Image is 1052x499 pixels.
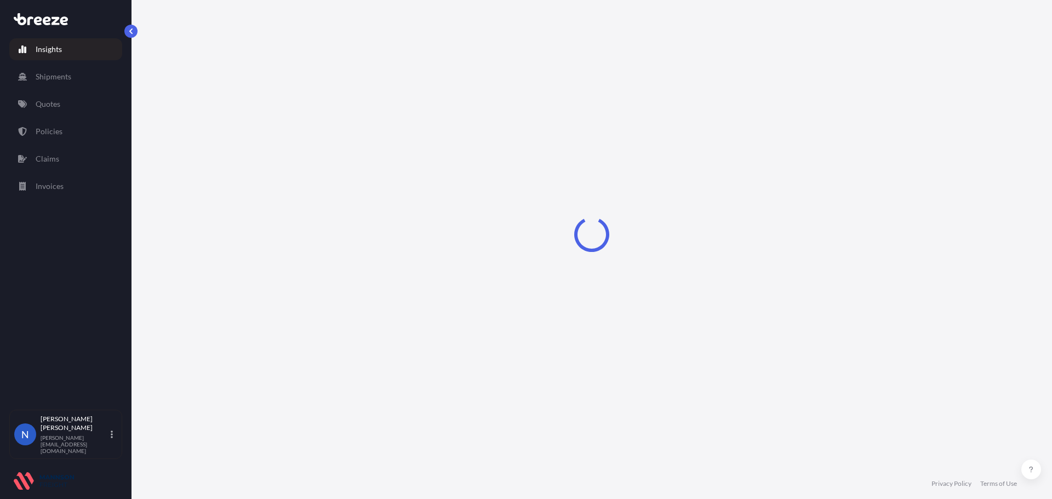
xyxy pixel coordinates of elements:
[9,175,122,197] a: Invoices
[36,126,62,137] p: Policies
[36,181,64,192] p: Invoices
[9,121,122,142] a: Policies
[9,38,122,60] a: Insights
[36,153,59,164] p: Claims
[41,415,108,432] p: [PERSON_NAME] [PERSON_NAME]
[21,429,29,440] span: N
[931,479,971,488] a: Privacy Policy
[14,472,74,490] img: organization-logo
[9,148,122,170] a: Claims
[36,99,60,110] p: Quotes
[36,71,71,82] p: Shipments
[980,479,1017,488] a: Terms of Use
[41,434,108,454] p: [PERSON_NAME][EMAIL_ADDRESS][DOMAIN_NAME]
[36,44,62,55] p: Insights
[9,93,122,115] a: Quotes
[9,66,122,88] a: Shipments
